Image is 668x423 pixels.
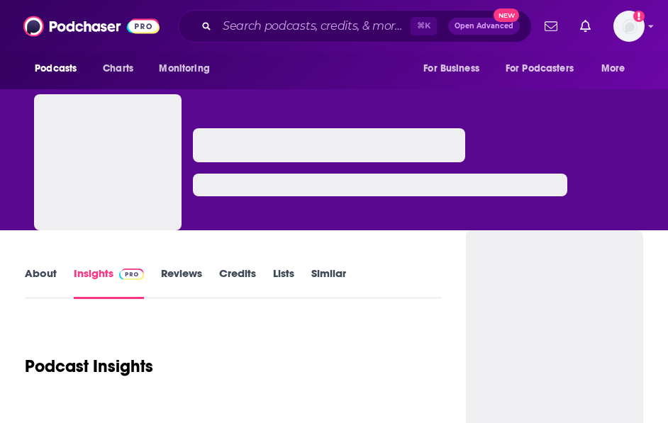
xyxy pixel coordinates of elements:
div: Search podcasts, credits, & more... [178,10,532,43]
h1: Podcast Insights [25,356,153,377]
a: Show notifications dropdown [539,14,563,38]
a: Similar [311,266,346,299]
span: For Business [423,59,479,79]
span: ⌘ K [411,17,437,35]
button: open menu [496,55,594,82]
button: open menu [149,55,228,82]
span: New [494,9,519,22]
a: About [25,266,57,299]
a: Lists [273,266,294,299]
a: Show notifications dropdown [574,14,596,38]
span: Logged in as jennevievef [613,11,645,42]
img: Podchaser - Follow, Share and Rate Podcasts [23,13,160,40]
button: Show profile menu [613,11,645,42]
span: Open Advanced [455,23,513,30]
button: open menu [25,55,95,82]
span: Podcasts [35,59,77,79]
a: Credits [219,266,256,299]
button: open menu [591,55,643,82]
a: Charts [94,55,142,82]
svg: Add a profile image [633,11,645,22]
button: Open AdvancedNew [448,18,520,35]
img: User Profile [613,11,645,42]
a: InsightsPodchaser Pro [74,266,144,299]
span: Charts [103,59,133,79]
img: Podchaser Pro [119,269,144,280]
span: Monitoring [159,59,209,79]
span: More [601,59,625,79]
a: Reviews [161,266,202,299]
input: Search podcasts, credits, & more... [217,15,411,38]
button: open menu [413,55,497,82]
span: For Podcasters [506,59,574,79]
